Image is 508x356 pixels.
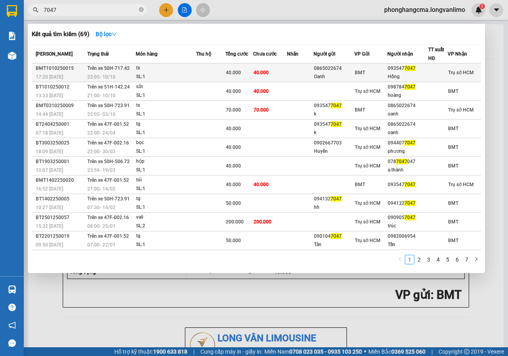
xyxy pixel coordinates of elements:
[448,219,458,225] span: BMT
[355,219,381,225] span: Trụ sở HCM
[314,110,354,118] div: k
[253,51,277,57] span: Chưa cước
[136,194,196,203] div: tg
[226,219,244,225] span: 200.000
[226,107,241,113] span: 70.000
[136,157,196,166] div: hộp
[226,200,241,206] span: 50.000
[314,203,354,212] div: hh
[355,70,365,75] span: BMT
[136,147,196,156] div: SL: 1
[424,255,433,264] li: 3
[136,203,196,212] div: SL: 1
[287,51,298,57] span: Nhãn
[8,321,16,329] span: notification
[36,242,63,248] span: 09:50 [DATE]
[7,5,17,17] img: logo-vxr
[136,73,196,81] div: SL: 1
[8,339,16,347] span: message
[36,130,63,136] span: 07:18 [DATE]
[136,222,196,231] div: SL: 2
[254,89,269,94] span: 40.000
[355,200,381,206] span: Trụ sở HCM
[136,64,196,73] div: tx
[355,163,381,169] span: Trụ sở HCM
[136,232,196,241] div: tg
[388,129,428,137] div: oanh
[87,121,129,127] span: Trên xe 47F-001.52
[395,255,405,264] li: Previous Page
[36,176,85,185] div: BMT1402250020
[404,182,416,187] span: 7047
[87,51,109,57] span: Trạng thái
[136,139,196,147] div: bọc
[112,31,117,37] span: down
[314,102,354,110] div: 093547
[388,120,428,129] div: 0865022674
[404,200,416,206] span: 7047
[415,255,423,264] a: 2
[136,120,196,129] div: tg
[226,238,241,243] span: 50.000
[196,51,211,57] span: Thu hộ
[354,51,369,57] span: VP Gửi
[388,91,428,100] div: hoàng
[87,223,115,229] span: 08:00 - 25/01
[87,103,130,108] span: Trên xe 50H-723.91
[388,83,428,91] div: 098784
[434,255,443,264] a: 4
[404,65,416,71] span: 7047
[87,159,130,164] span: Trên xe 50H-506.72
[36,64,85,73] div: BMT1010250015
[136,166,196,175] div: SL: 1
[8,304,16,311] span: question-circle
[226,89,241,94] span: 40.000
[395,255,405,264] button: left
[87,167,115,173] span: 23:59 - 19/03
[355,238,381,243] span: Trụ sở HCM
[87,130,115,136] span: 22:00 - 24/04
[404,140,416,146] span: 7047
[388,214,428,222] div: 090905
[355,107,365,113] span: BMT
[448,144,458,150] span: BMT
[428,47,444,61] span: TT xuất HĐ
[87,140,129,146] span: Trên xe 47F-002.16
[87,242,115,248] span: 07:00 - 22/01
[404,215,416,220] span: 7047
[388,222,428,230] div: trúc
[355,126,381,131] span: Trụ sở HCM
[448,238,458,243] span: BMT
[443,255,452,264] a: 5
[139,7,144,12] span: close-circle
[398,257,402,262] span: left
[36,205,63,210] span: 10:27 [DATE]
[89,28,123,40] button: Bộ lọcdown
[314,64,354,73] div: 0865022674
[388,241,428,249] div: Tấn
[388,110,428,118] div: oanh
[36,223,63,229] span: 15:32 [DATE]
[331,121,342,127] span: 7047
[36,120,85,129] div: BT2404250001
[314,232,354,241] div: 090104
[331,196,342,202] span: 7047
[8,285,16,294] img: warehouse-icon
[87,196,130,202] span: Trên xe 50H-723.91
[36,158,85,166] div: BT1903250001
[32,30,89,38] h3: Kết quả tìm kiếm ( 69 )
[136,129,196,137] div: SL: 1
[254,219,271,225] span: 200.000
[36,214,85,222] div: BT2501250057
[87,93,115,98] span: 21:00 - 10/10
[36,112,63,117] span: 14:44 [DATE]
[36,102,85,110] div: BMT0310250009
[448,107,474,113] span: Trụ sở HCM
[314,73,354,81] div: Oanh
[36,93,63,98] span: 13:33 [DATE]
[388,147,428,156] div: phương
[314,139,354,147] div: 0902667703
[44,6,137,14] input: Tìm tên, số ĐT hoặc mã đơn
[388,158,428,166] div: 078 047
[388,73,428,81] div: Hồng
